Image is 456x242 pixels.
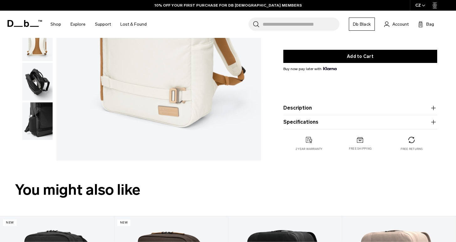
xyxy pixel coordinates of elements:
[418,20,434,28] button: Bag
[15,179,441,201] h2: You might also like
[283,66,337,72] span: Buy now pay later with
[95,13,111,35] a: Support
[46,11,151,38] nav: Main Navigation
[249,28,258,38] button: Next slide
[349,18,375,31] a: Db Black
[426,21,434,28] span: Bag
[384,20,409,28] a: Account
[120,13,147,35] a: Lost & Found
[283,104,437,112] button: Description
[392,21,409,28] span: Account
[349,147,372,151] p: Free shipping
[117,219,131,226] p: New
[296,147,322,151] p: 2 year warranty
[22,102,53,140] img: Daypack 17L Oatmilk
[3,219,17,226] p: New
[283,118,437,126] button: Specifications
[283,50,437,63] button: Add to Cart
[155,3,302,8] a: 10% OFF YOUR FIRST PURCHASE FOR DB [DEMOGRAPHIC_DATA] MEMBERS
[401,147,423,151] p: Free returns
[50,13,61,35] a: Shop
[22,23,53,61] img: Daypack 17L Oatmilk
[323,67,337,70] img: {"height" => 20, "alt" => "Klarna"}
[71,13,86,35] a: Explore
[22,63,53,100] img: Daypack 17L Oatmilk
